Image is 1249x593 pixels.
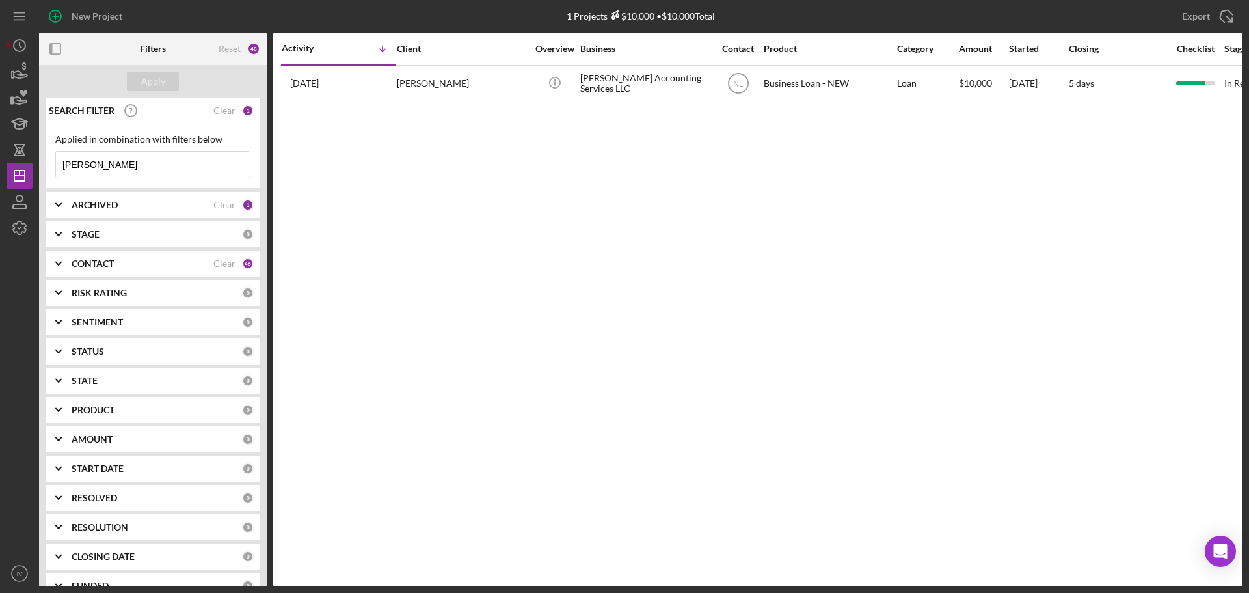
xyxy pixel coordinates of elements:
[72,522,128,532] b: RESOLUTION
[1168,44,1223,54] div: Checklist
[1009,44,1068,54] div: Started
[290,78,319,89] time: 2025-09-04 15:48
[397,66,527,101] div: [PERSON_NAME]
[1069,77,1094,89] time: 5 days
[959,77,992,89] span: $10,000
[72,288,127,298] b: RISK RATING
[242,105,254,117] div: 1
[1069,44,1166,54] div: Closing
[242,346,254,357] div: 0
[141,72,165,91] div: Apply
[140,44,166,54] b: Filters
[72,3,122,29] div: New Project
[72,405,114,415] b: PRODUCT
[72,200,118,210] b: ARCHIVED
[242,463,254,475] div: 0
[72,551,135,562] b: CLOSING DATE
[733,79,744,89] text: NL
[49,105,114,116] b: SEARCH FILTER
[242,258,254,269] div: 46
[397,44,527,54] div: Client
[764,44,894,54] div: Product
[764,66,894,101] div: Business Loan - NEW
[959,44,1008,54] div: Amount
[219,44,241,54] div: Reset
[72,346,104,357] b: STATUS
[55,134,250,145] div: Applied in combination with filters below
[242,228,254,240] div: 0
[242,316,254,328] div: 0
[242,434,254,445] div: 0
[242,199,254,211] div: 1
[213,105,235,116] div: Clear
[242,521,254,533] div: 0
[1169,3,1242,29] button: Export
[242,375,254,387] div: 0
[530,44,579,54] div: Overview
[72,434,113,445] b: AMOUNT
[72,581,109,591] b: FUNDED
[1009,66,1068,101] div: [DATE]
[567,10,715,21] div: 1 Projects • $10,000 Total
[72,376,98,386] b: STATE
[1205,536,1236,567] div: Open Intercom Messenger
[897,44,958,54] div: Category
[39,3,135,29] button: New Project
[72,493,117,503] b: RESOLVED
[242,404,254,416] div: 0
[580,66,710,101] div: [PERSON_NAME] Accounting Services LLC
[127,72,179,91] button: Apply
[242,287,254,299] div: 0
[714,44,762,54] div: Contact
[72,258,114,269] b: CONTACT
[580,44,710,54] div: Business
[1182,3,1210,29] div: Export
[608,10,654,21] div: $10,000
[213,200,235,210] div: Clear
[247,42,260,55] div: 48
[72,229,100,240] b: STAGE
[242,580,254,592] div: 0
[7,560,33,586] button: IV
[72,463,124,474] b: START DATE
[16,570,23,577] text: IV
[72,317,123,327] b: SENTIMENT
[242,551,254,562] div: 0
[242,492,254,504] div: 0
[897,66,958,101] div: Loan
[213,258,235,269] div: Clear
[282,43,339,53] div: Activity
